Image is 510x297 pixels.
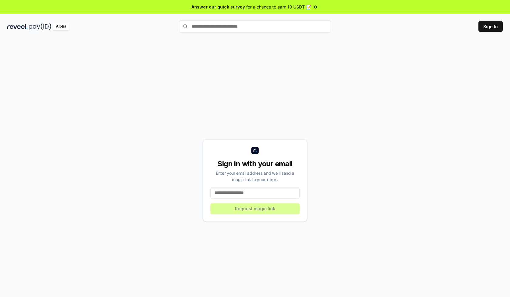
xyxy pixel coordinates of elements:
[210,159,300,169] div: Sign in with your email
[29,23,51,30] img: pay_id
[251,147,259,154] img: logo_small
[53,23,70,30] div: Alpha
[246,4,311,10] span: for a chance to earn 10 USDT 📝
[7,23,28,30] img: reveel_dark
[192,4,245,10] span: Answer our quick survey
[478,21,503,32] button: Sign In
[210,170,300,183] div: Enter your email address and we’ll send a magic link to your inbox.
